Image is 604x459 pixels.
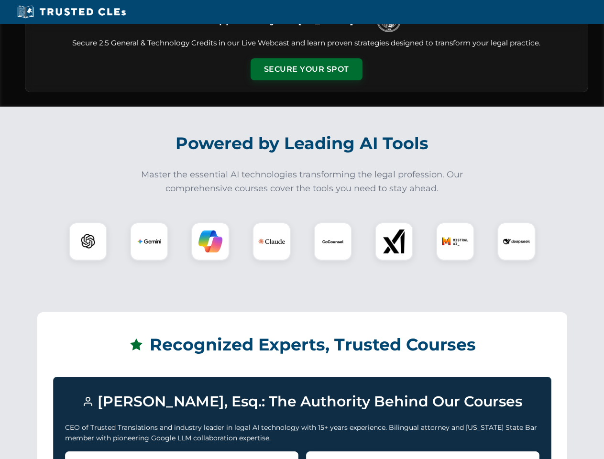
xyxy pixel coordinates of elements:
[135,168,470,196] p: Master the essential AI technologies transforming the legal profession. Our comprehensive courses...
[65,422,539,444] p: CEO of Trusted Translations and industry leader in legal AI technology with 15+ years experience....
[130,222,168,261] div: Gemini
[251,58,362,80] button: Secure Your Spot
[382,229,406,253] img: xAI Logo
[137,229,161,253] img: Gemini Logo
[37,38,576,49] p: Secure 2.5 General & Technology Credits in our Live Webcast and learn proven strategies designed ...
[191,222,230,261] div: Copilot
[65,389,539,415] h3: [PERSON_NAME], Esq.: The Authority Behind Our Courses
[74,228,102,255] img: ChatGPT Logo
[53,328,551,361] h2: Recognized Experts, Trusted Courses
[198,229,222,253] img: Copilot Logo
[436,222,474,261] div: Mistral AI
[375,222,413,261] div: xAI
[321,229,345,253] img: CoCounsel Logo
[253,222,291,261] div: Claude
[69,222,107,261] div: ChatGPT
[442,228,469,255] img: Mistral AI Logo
[497,222,536,261] div: DeepSeek
[258,228,285,255] img: Claude Logo
[503,228,530,255] img: DeepSeek Logo
[37,127,567,160] h2: Powered by Leading AI Tools
[14,5,129,19] img: Trusted CLEs
[314,222,352,261] div: CoCounsel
